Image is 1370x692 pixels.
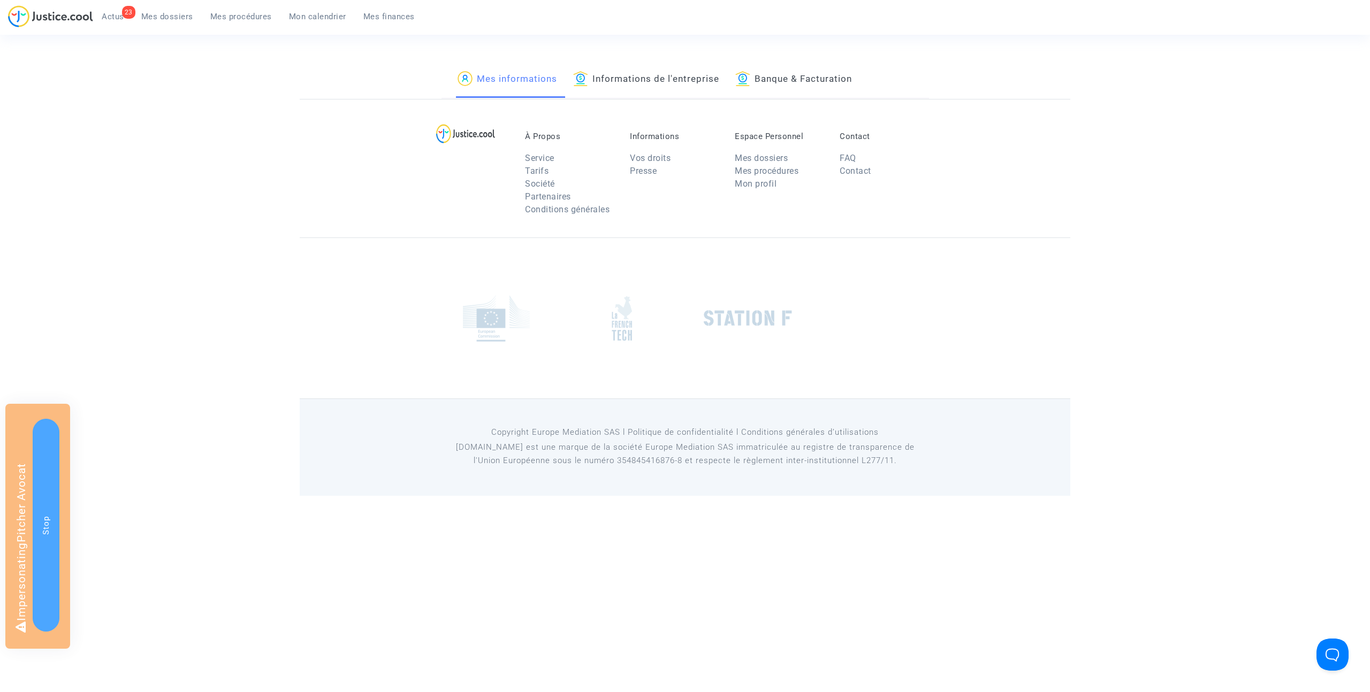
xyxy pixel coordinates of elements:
[735,132,824,141] p: Espace Personnel
[463,295,530,342] img: europe_commision.png
[525,153,554,163] a: Service
[102,12,124,21] span: Actus
[442,426,929,439] p: Copyright Europe Mediation SAS l Politique de confidentialité l Conditions générales d’utilisa...
[525,191,571,202] a: Partenaires
[525,204,610,214] a: Conditions générales
[280,9,355,25] a: Mon calendrier
[458,71,473,86] img: icon-passager.svg
[735,153,788,163] a: Mes dossiers
[442,441,929,467] p: [DOMAIN_NAME] est une marque de la société Europe Mediation SAS immatriculée au registre de tr...
[704,310,792,326] img: stationf.png
[735,166,798,176] a: Mes procédures
[630,153,671,163] a: Vos droits
[210,12,272,21] span: Mes procédures
[735,179,777,189] a: Mon profil
[840,132,928,141] p: Contact
[630,166,657,176] a: Presse
[355,9,423,25] a: Mes finances
[363,12,415,21] span: Mes finances
[8,5,93,27] img: jc-logo.svg
[141,12,193,21] span: Mes dossiers
[840,166,871,176] a: Contact
[458,61,557,98] a: Mes informations
[93,9,133,25] a: 23Actus
[525,132,614,141] p: À Propos
[289,12,346,21] span: Mon calendrier
[573,61,719,98] a: Informations de l'entreprise
[735,61,852,98] a: Banque & Facturation
[612,296,632,341] img: french_tech.png
[436,124,496,143] img: logo-lg.svg
[840,153,856,163] a: FAQ
[525,179,555,189] a: Société
[202,9,280,25] a: Mes procédures
[133,9,202,25] a: Mes dossiers
[573,71,588,86] img: icon-banque.svg
[735,71,750,86] img: icon-banque.svg
[525,166,549,176] a: Tarifs
[122,6,135,19] div: 23
[1316,639,1349,671] iframe: Help Scout Beacon - Open
[630,132,719,141] p: Informations
[5,404,70,649] div: Impersonating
